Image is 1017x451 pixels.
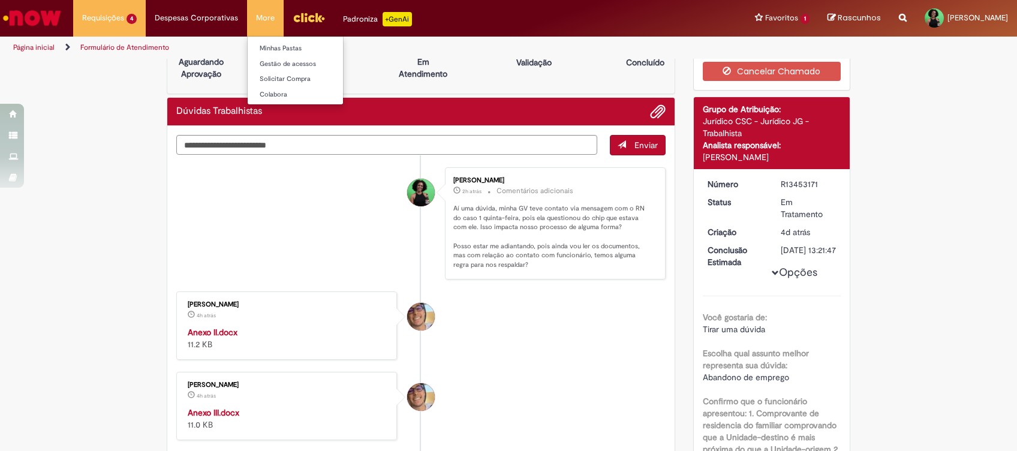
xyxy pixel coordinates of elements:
[699,196,772,208] dt: Status
[828,13,881,24] a: Rascunhos
[248,88,380,101] a: Colabora
[256,12,275,24] span: More
[188,301,387,308] div: [PERSON_NAME]
[453,177,653,184] div: [PERSON_NAME]
[801,14,810,24] span: 1
[155,12,238,24] span: Despesas Corporativas
[453,204,653,270] p: Aí uma dúvida, minha GV teve contato via mensagem com o RN do caso 1 quinta-feira, pois ela quest...
[383,12,412,26] p: +GenAi
[781,178,837,190] div: R13453171
[407,179,435,206] div: Fernanda Gabriela De Oliveira Benedito
[626,56,664,68] p: Concluído
[703,372,789,383] span: Abandono de emprego
[497,186,573,196] small: Comentários adicionais
[703,103,841,115] div: Grupo de Atribuição:
[699,226,772,238] dt: Criação
[947,13,1008,23] span: [PERSON_NAME]
[838,12,881,23] span: Rascunhos
[462,188,482,195] span: 2h atrás
[703,139,841,151] div: Analista responsável:
[781,226,837,238] div: 27/08/2025 15:29:18
[1,6,63,30] img: ServiceNow
[703,62,841,81] button: Cancelar Chamado
[703,348,809,371] b: Escolha qual assunto melhor representa sua dúvida:
[188,407,239,418] a: Anexo III.docx
[127,14,137,24] span: 4
[247,36,344,105] ul: More
[781,227,810,237] time: 27/08/2025 14:29:18
[172,56,230,80] p: Aguardando Aprovação
[407,383,435,411] div: Pedro Henrique De Oliveira Alves
[197,312,216,319] time: 30/08/2025 11:13:21
[197,392,216,399] span: 4h atrás
[650,104,666,119] button: Adicionar anexos
[781,227,810,237] span: 4d atrás
[394,56,452,80] p: Em Atendimento
[699,178,772,190] dt: Número
[188,326,387,350] div: 11.2 KB
[343,12,412,26] div: Padroniza
[248,73,380,86] a: Solicitar Compra
[516,56,552,68] p: Validação
[248,42,380,55] a: Minhas Pastas
[703,312,767,323] b: Você gostaria de:
[634,140,658,151] span: Enviar
[703,115,841,139] div: Jurídico CSC - Jurídico JG - Trabalhista
[80,43,169,52] a: Formulário de Atendimento
[188,407,387,431] div: 11.0 KB
[407,303,435,330] div: Pedro Henrique De Oliveira Alves
[176,135,597,155] textarea: Digite sua mensagem aqui...
[293,8,325,26] img: click_logo_yellow_360x200.png
[82,12,124,24] span: Requisições
[197,312,216,319] span: 4h atrás
[699,244,772,268] dt: Conclusão Estimada
[610,135,666,155] button: Enviar
[9,37,669,59] ul: Trilhas de página
[188,381,387,389] div: [PERSON_NAME]
[176,106,262,117] h2: Dúvidas Trabalhistas Histórico de tíquete
[703,324,765,335] span: Tirar uma dúvida
[765,12,798,24] span: Favoritos
[781,196,837,220] div: Em Tratamento
[188,327,237,338] a: Anexo II.docx
[703,151,841,163] div: [PERSON_NAME]
[248,58,380,71] a: Gestão de acessos
[781,244,837,256] div: [DATE] 13:21:47
[197,392,216,399] time: 30/08/2025 11:13:21
[13,43,55,52] a: Página inicial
